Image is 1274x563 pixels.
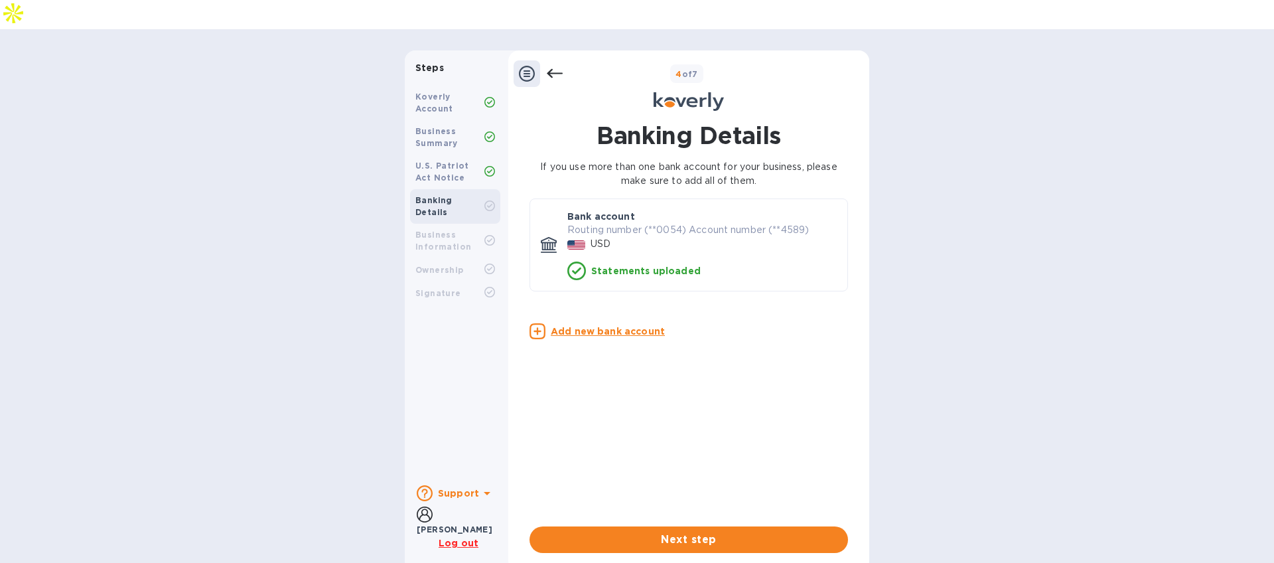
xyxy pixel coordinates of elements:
[530,526,848,553] button: Next step
[675,69,681,79] span: 4
[567,223,837,237] p: Routing number (**0054) Account number (**4589)
[415,265,464,275] b: Ownership
[567,210,635,223] p: Bank account
[551,326,665,337] u: Add new bank account
[415,161,469,183] b: U.S. Patriot Act Notice
[567,240,585,250] img: USD
[415,230,471,252] b: Business Information
[415,126,458,148] b: Business Summary
[415,62,444,73] b: Steps
[530,160,848,188] p: If you use more than one bank account for your business, please make sure to add all of them.
[415,195,453,217] b: Banking Details
[439,538,478,548] u: Log out
[591,237,610,251] p: USD
[591,264,701,278] p: Statements uploaded
[415,288,461,298] b: Signature
[530,121,848,149] h1: Banking Details
[438,488,479,499] b: Support
[675,69,698,79] b: of 7
[415,92,453,114] b: Koverly Account
[540,532,837,548] span: Next step
[417,524,492,534] b: [PERSON_NAME]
